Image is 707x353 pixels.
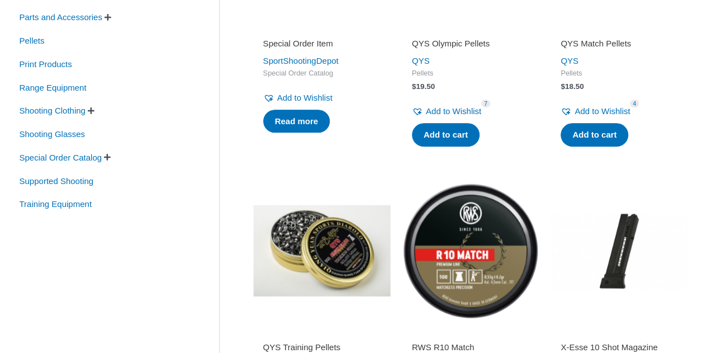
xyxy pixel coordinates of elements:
[575,106,630,116] span: Add to Wishlist
[426,106,481,116] span: Add to Wishlist
[412,38,529,49] h2: QYS Olympic Pellets
[263,22,381,36] iframe: Customer reviews powered by Trustpilot
[277,93,333,102] span: Add to Wishlist
[263,38,381,53] a: Special Order Item
[561,56,578,65] a: QYS
[18,8,103,27] span: Parts and Accessories
[412,22,529,36] iframe: Customer reviews powered by Trustpilot
[481,100,490,108] span: 7
[412,342,529,353] h2: RWS R10 Match
[263,38,381,49] h2: Special Order Item
[18,35,46,45] a: Pellets
[18,78,88,97] span: Range Equipment
[18,199,93,208] a: Training Equipment
[551,182,688,319] img: X-Esse 10 Shot Magazine
[561,38,678,53] a: QYS Match Pellets
[630,100,639,108] span: 4
[18,125,87,144] span: Shooting Glasses
[412,123,480,147] a: Add to cart: “QYS Olympic Pellets”
[18,82,88,91] a: Range Equipment
[18,172,95,191] span: Supported Shooting
[18,148,103,167] span: Special Order Catalog
[412,69,529,78] span: Pellets
[412,326,529,340] iframe: Customer reviews powered by Trustpilot
[18,101,87,120] span: Shooting Clothing
[263,69,381,78] span: Special Order Catalog
[104,153,111,161] span: 
[105,13,111,21] span: 
[18,175,95,185] a: Supported Shooting
[561,38,678,49] h2: QYS Match Pellets
[412,82,435,91] bdi: 19.50
[18,129,87,138] a: Shooting Glasses
[253,182,391,319] img: QYS Training Pellets
[561,326,678,340] iframe: Customer reviews powered by Trustpilot
[561,123,628,147] a: Add to cart: “QYS Match Pellets”
[561,82,583,91] bdi: 18.50
[402,182,539,319] img: RWS R10 Match
[412,82,416,91] span: $
[561,342,678,353] h2: X-Esse 10 Shot Magazine
[18,59,73,68] a: Print Products
[263,110,330,133] a: Read more about “Special Order Item”
[263,342,381,353] h2: QYS Training Pellets
[18,31,46,50] span: Pellets
[18,152,103,162] a: Special Order Catalog
[263,326,381,340] iframe: Customer reviews powered by Trustpilot
[263,56,339,65] a: SportShootingDepot
[561,103,630,119] a: Add to Wishlist
[412,103,481,119] a: Add to Wishlist
[412,38,529,53] a: QYS Olympic Pellets
[561,82,565,91] span: $
[18,55,73,74] span: Print Products
[18,195,93,214] span: Training Equipment
[18,12,103,21] a: Parts and Accessories
[88,107,94,115] span: 
[561,22,678,36] iframe: Customer reviews powered by Trustpilot
[263,90,333,106] a: Add to Wishlist
[412,56,430,65] a: QYS
[561,69,678,78] span: Pellets
[18,105,87,115] a: Shooting Clothing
